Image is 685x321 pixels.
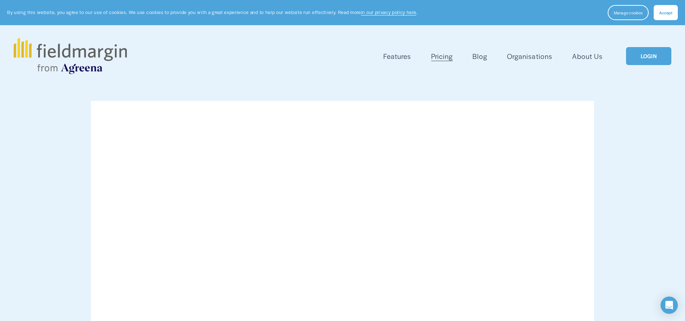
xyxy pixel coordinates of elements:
a: LOGIN [626,47,671,65]
button: Manage cookies [608,5,649,20]
a: in our privacy policy here [361,9,416,15]
a: folder dropdown [383,50,411,62]
img: fieldmargin.com [14,38,127,74]
button: Accept [654,5,678,20]
span: Manage cookies [614,10,643,15]
span: Features [383,51,411,61]
div: Open Intercom Messenger [661,297,678,314]
a: Organisations [507,50,552,62]
a: About Us [572,50,603,62]
span: Accept [659,10,672,15]
p: By using this website, you agree to our use of cookies. We use cookies to provide you with a grea... [7,9,417,16]
a: Pricing [431,50,453,62]
a: Blog [472,50,487,62]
